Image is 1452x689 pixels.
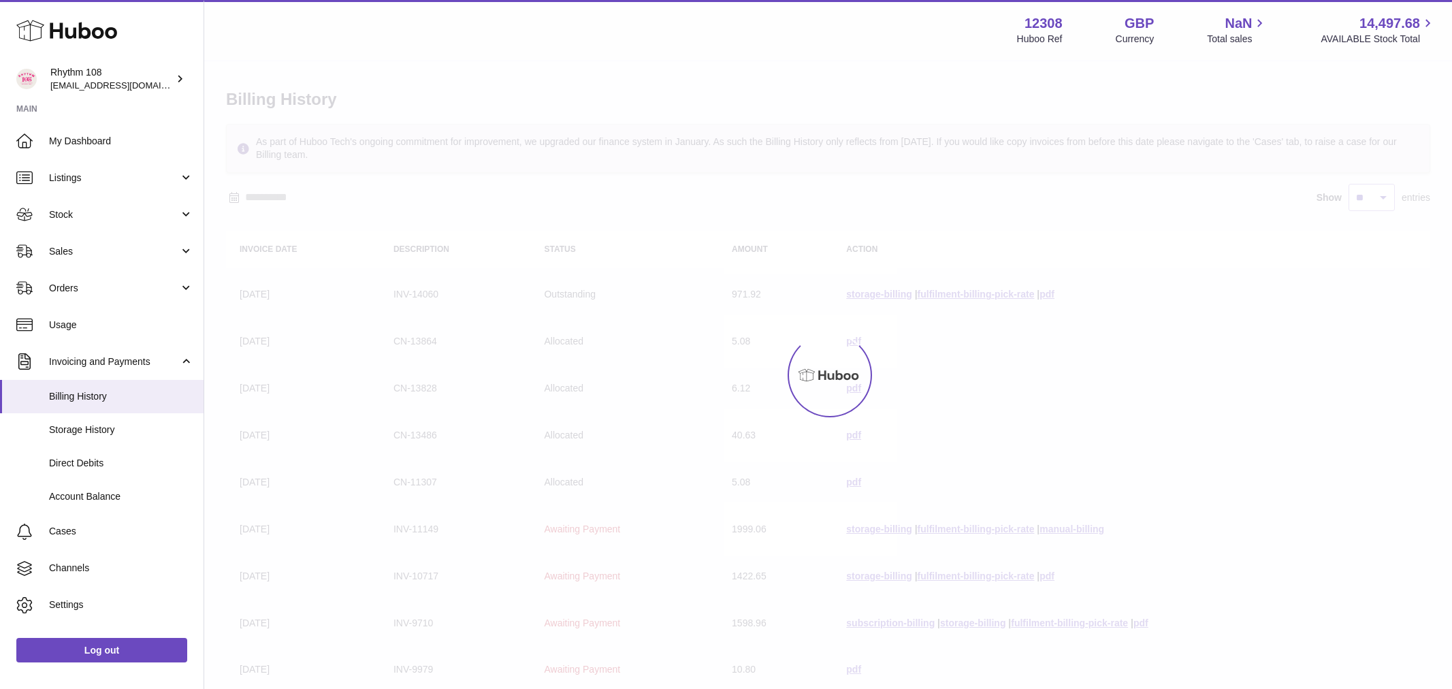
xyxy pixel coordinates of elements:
[1207,33,1268,46] span: Total sales
[50,66,173,92] div: Rhythm 108
[1359,14,1420,33] span: 14,497.68
[49,490,193,503] span: Account Balance
[49,525,193,538] span: Cases
[49,423,193,436] span: Storage History
[49,135,193,148] span: My Dashboard
[50,80,200,91] span: [EMAIL_ADDRESS][DOMAIN_NAME]
[1116,33,1155,46] div: Currency
[1207,14,1268,46] a: NaN Total sales
[1125,14,1154,33] strong: GBP
[1321,33,1436,46] span: AVAILABLE Stock Total
[49,562,193,575] span: Channels
[49,319,193,332] span: Usage
[49,245,179,258] span: Sales
[49,355,179,368] span: Invoicing and Payments
[49,208,179,221] span: Stock
[49,598,193,611] span: Settings
[1025,14,1063,33] strong: 12308
[16,69,37,89] img: internalAdmin-12308@internal.huboo.com
[16,638,187,662] a: Log out
[1225,14,1252,33] span: NaN
[49,172,179,185] span: Listings
[1017,33,1063,46] div: Huboo Ref
[1321,14,1436,46] a: 14,497.68 AVAILABLE Stock Total
[49,390,193,403] span: Billing History
[49,282,179,295] span: Orders
[49,457,193,470] span: Direct Debits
